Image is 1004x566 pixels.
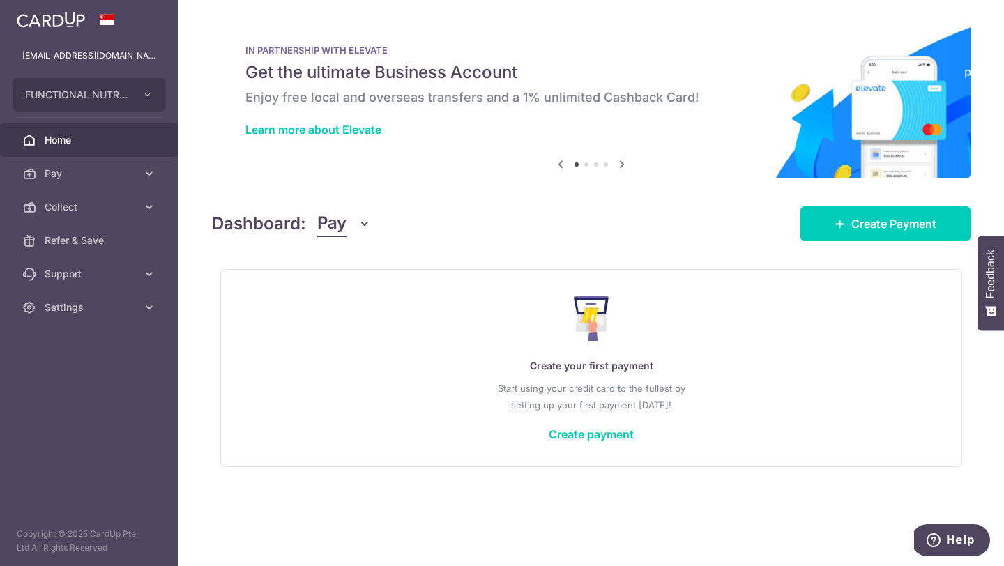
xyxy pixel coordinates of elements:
button: Feedback - Show survey [978,236,1004,330]
span: Pay [317,211,347,237]
p: Start using your credit card to the fullest by setting up your first payment [DATE]! [249,380,934,413]
h5: Get the ultimate Business Account [245,61,937,84]
span: Settings [45,300,137,314]
span: Home [45,133,137,147]
span: FUNCTIONAL NUTRITION WELLNESS PTE. LTD. [25,88,128,102]
span: Pay [45,167,137,181]
span: Refer & Save [45,234,137,247]
img: Make Payment [574,296,609,341]
button: FUNCTIONAL NUTRITION WELLNESS PTE. LTD. [13,78,166,112]
p: Create your first payment [249,358,934,374]
button: Pay [317,211,371,237]
p: IN PARTNERSHIP WITH ELEVATE [245,45,937,56]
img: CardUp [17,11,85,28]
a: Learn more about Elevate [245,123,381,137]
a: Create payment [549,427,634,441]
a: Create Payment [800,206,971,241]
img: Renovation banner [212,22,971,178]
span: Support [45,267,137,281]
span: Create Payment [851,215,936,232]
iframe: Opens a widget where you can find more information [914,524,990,559]
h6: Enjoy free local and overseas transfers and a 1% unlimited Cashback Card! [245,89,937,106]
h4: Dashboard: [212,211,306,236]
p: [EMAIL_ADDRESS][DOMAIN_NAME] [22,49,156,63]
span: Collect [45,200,137,214]
span: Feedback [984,250,997,298]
